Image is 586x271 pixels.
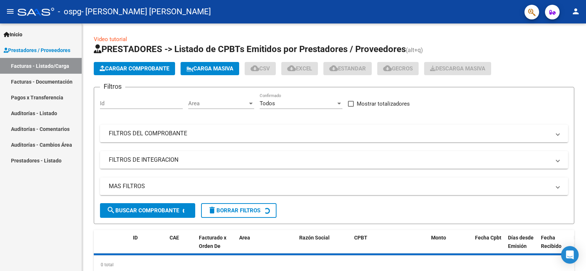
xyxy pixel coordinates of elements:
mat-panel-title: MAS FILTROS [109,182,550,190]
span: Prestadores / Proveedores [4,46,70,54]
datatable-header-cell: Facturado x Orden De [196,230,236,262]
button: Carga Masiva [181,62,239,75]
span: PRESTADORES -> Listado de CPBTs Emitidos por Prestadores / Proveedores [94,44,406,54]
h3: Filtros [100,81,125,92]
span: (alt+q) [406,47,423,54]
mat-panel-title: FILTROS DEL COMPROBANTE [109,129,550,138]
span: Facturado x Orden De [199,235,226,249]
mat-icon: delete [208,206,216,215]
button: Borrar Filtros [201,203,277,218]
datatable-header-cell: Días desde Emisión [505,230,538,262]
mat-icon: cloud_download [287,64,296,73]
span: Inicio [4,30,22,39]
datatable-header-cell: CPBT [351,230,428,262]
div: Open Intercom Messenger [561,246,579,264]
span: EXCEL [287,65,312,72]
span: Buscar Comprobante [107,207,179,214]
mat-icon: menu [6,7,15,16]
button: EXCEL [281,62,318,75]
datatable-header-cell: Fecha Recibido [538,230,571,262]
a: Video tutorial [94,36,127,43]
span: Carga Masiva [186,65,233,72]
button: Estandar [323,62,372,75]
span: Razón Social [299,235,330,241]
span: Gecros [383,65,413,72]
button: Gecros [377,62,419,75]
span: Días desde Emisión [508,235,534,249]
span: - ospg [58,4,81,20]
span: Monto [431,235,446,241]
span: Mostrar totalizadores [357,99,410,108]
span: Descarga Masiva [430,65,485,72]
button: CSV [245,62,276,75]
button: Descarga Masiva [424,62,491,75]
datatable-header-cell: CAE [167,230,196,262]
span: - [PERSON_NAME] [PERSON_NAME] [81,4,211,20]
span: Area [188,100,248,107]
mat-expansion-panel-header: MAS FILTROS [100,177,568,195]
mat-icon: cloud_download [383,64,392,73]
span: Borrar Filtros [208,207,260,214]
mat-icon: cloud_download [251,64,259,73]
span: Area [239,235,250,241]
button: Buscar Comprobante [100,203,195,218]
mat-icon: search [107,206,115,215]
span: Todos [260,100,275,107]
mat-expansion-panel-header: FILTROS DE INTEGRACION [100,151,568,169]
mat-expansion-panel-header: FILTROS DEL COMPROBANTE [100,125,568,142]
datatable-header-cell: Fecha Cpbt [472,230,505,262]
span: Fecha Cpbt [475,235,501,241]
span: CSV [251,65,270,72]
datatable-header-cell: Monto [428,230,472,262]
datatable-header-cell: ID [130,230,167,262]
span: CPBT [354,235,367,241]
span: ID [133,235,138,241]
span: Estandar [329,65,366,72]
span: Fecha Recibido [541,235,561,249]
span: Cargar Comprobante [100,65,169,72]
mat-panel-title: FILTROS DE INTEGRACION [109,156,550,164]
mat-icon: cloud_download [329,64,338,73]
button: Cargar Comprobante [94,62,175,75]
mat-icon: person [571,7,580,16]
datatable-header-cell: Razón Social [296,230,351,262]
span: CAE [170,235,179,241]
app-download-masive: Descarga masiva de comprobantes (adjuntos) [424,62,491,75]
datatable-header-cell: Area [236,230,286,262]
